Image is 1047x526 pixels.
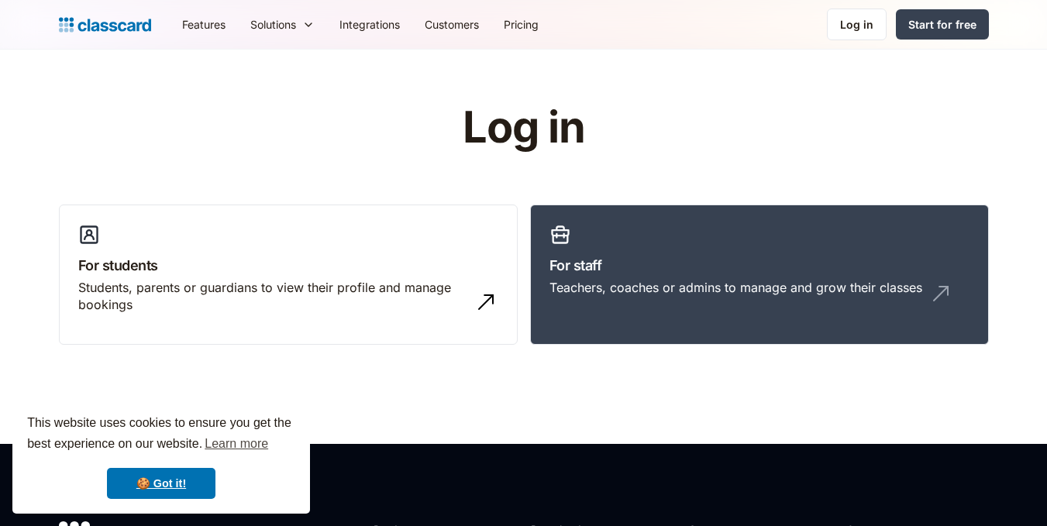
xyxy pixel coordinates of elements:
a: Integrations [327,7,412,42]
a: Logo [59,14,151,36]
a: For studentsStudents, parents or guardians to view their profile and manage bookings [59,205,518,346]
div: Log in [840,16,873,33]
a: Start for free [896,9,989,40]
a: Features [170,7,238,42]
div: Solutions [238,7,327,42]
a: For staffTeachers, coaches or admins to manage and grow their classes [530,205,989,346]
div: Students, parents or guardians to view their profile and manage bookings [78,279,467,314]
h3: For students [78,255,498,276]
span: This website uses cookies to ensure you get the best experience on our website. [27,414,295,456]
a: Customers [412,7,491,42]
h3: For staff [549,255,970,276]
a: Log in [827,9,887,40]
div: Solutions [250,16,296,33]
div: cookieconsent [12,399,310,514]
div: Start for free [908,16,976,33]
a: dismiss cookie message [107,468,215,499]
div: Teachers, coaches or admins to manage and grow their classes [549,279,922,296]
a: Pricing [491,7,551,42]
a: learn more about cookies [202,432,270,456]
h1: Log in [277,104,770,152]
